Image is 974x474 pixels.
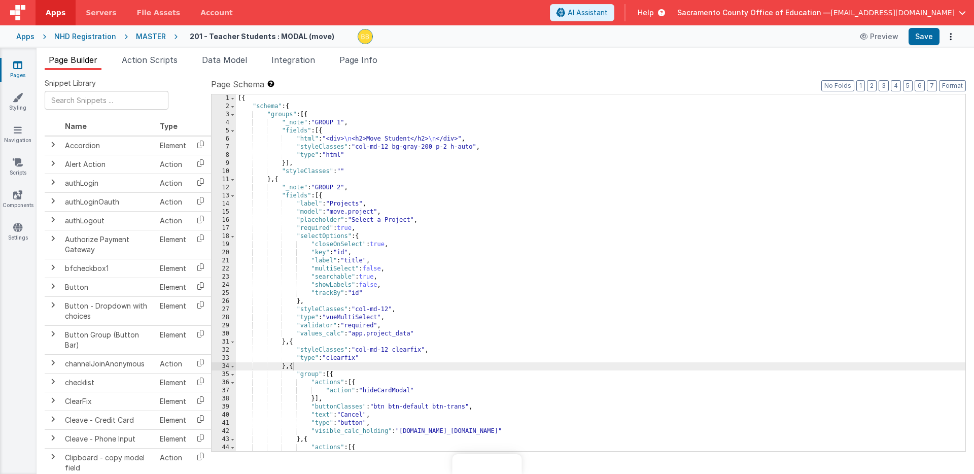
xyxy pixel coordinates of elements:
[156,296,190,325] td: Element
[61,192,156,211] td: authLoginOauth
[212,435,236,444] div: 43
[156,259,190,278] td: Element
[211,78,264,90] span: Page Schema
[54,31,116,42] div: NHD Registration
[212,135,236,143] div: 6
[61,136,156,155] td: Accordion
[156,174,190,192] td: Action
[212,151,236,159] div: 8
[830,8,955,18] span: [EMAIL_ADDRESS][DOMAIN_NAME]
[16,31,34,42] div: Apps
[61,373,156,392] td: checklist
[212,127,236,135] div: 5
[45,91,168,110] input: Search Snippets ...
[156,429,190,448] td: Element
[212,159,236,167] div: 9
[212,411,236,419] div: 40
[821,80,854,91] button: No Folds
[212,216,236,224] div: 16
[854,28,905,45] button: Preview
[212,265,236,273] div: 22
[61,325,156,354] td: Button Group (Button Bar)
[212,306,236,314] div: 27
[212,379,236,387] div: 36
[212,322,236,330] div: 29
[45,78,96,88] span: Snippet Library
[156,354,190,373] td: Action
[212,167,236,176] div: 10
[122,55,178,65] span: Action Scripts
[212,241,236,249] div: 19
[49,55,97,65] span: Page Builder
[61,429,156,448] td: Cleave - Phone Input
[944,29,958,44] button: Options
[212,192,236,200] div: 13
[891,80,901,91] button: 4
[212,224,236,232] div: 17
[212,257,236,265] div: 21
[212,249,236,257] div: 20
[212,208,236,216] div: 15
[212,370,236,379] div: 35
[677,8,830,18] span: Sacramento County Office of Education —
[212,297,236,306] div: 26
[927,80,937,91] button: 7
[212,330,236,338] div: 30
[212,281,236,289] div: 24
[61,259,156,278] td: bfcheckbox1
[212,419,236,427] div: 41
[61,174,156,192] td: authLogin
[156,373,190,392] td: Element
[568,8,608,18] span: AI Assistant
[212,354,236,362] div: 33
[212,232,236,241] div: 18
[61,155,156,174] td: Alert Action
[212,103,236,111] div: 2
[212,338,236,346] div: 31
[156,155,190,174] td: Action
[212,200,236,208] div: 14
[867,80,877,91] button: 2
[202,55,247,65] span: Data Model
[61,230,156,259] td: Authorize Payment Gateway
[61,211,156,230] td: authLogout
[339,55,377,65] span: Page Info
[61,392,156,411] td: ClearFix
[190,32,334,40] h4: 201 - Teacher Students : MODAL (move)
[939,80,966,91] button: Format
[212,111,236,119] div: 3
[358,29,372,44] img: 3aae05562012a16e32320df8a0cd8a1d
[86,8,116,18] span: Servers
[550,4,614,21] button: AI Assistant
[677,8,966,18] button: Sacramento County Office of Education — [EMAIL_ADDRESS][DOMAIN_NAME]
[156,411,190,429] td: Element
[156,325,190,354] td: Element
[879,80,889,91] button: 3
[212,273,236,281] div: 23
[156,211,190,230] td: Action
[212,184,236,192] div: 12
[212,119,236,127] div: 4
[212,143,236,151] div: 7
[212,395,236,403] div: 38
[212,427,236,435] div: 42
[156,192,190,211] td: Action
[212,289,236,297] div: 25
[638,8,654,18] span: Help
[212,403,236,411] div: 39
[65,122,87,130] span: Name
[212,314,236,322] div: 28
[61,296,156,325] td: Button - Dropdown with choices
[212,362,236,370] div: 34
[136,31,166,42] div: MASTER
[137,8,181,18] span: File Assets
[212,176,236,184] div: 11
[903,80,913,91] button: 5
[212,94,236,103] div: 1
[212,444,236,452] div: 44
[160,122,178,130] span: Type
[915,80,925,91] button: 6
[61,411,156,429] td: Cleave - Credit Card
[856,80,865,91] button: 1
[156,278,190,296] td: Element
